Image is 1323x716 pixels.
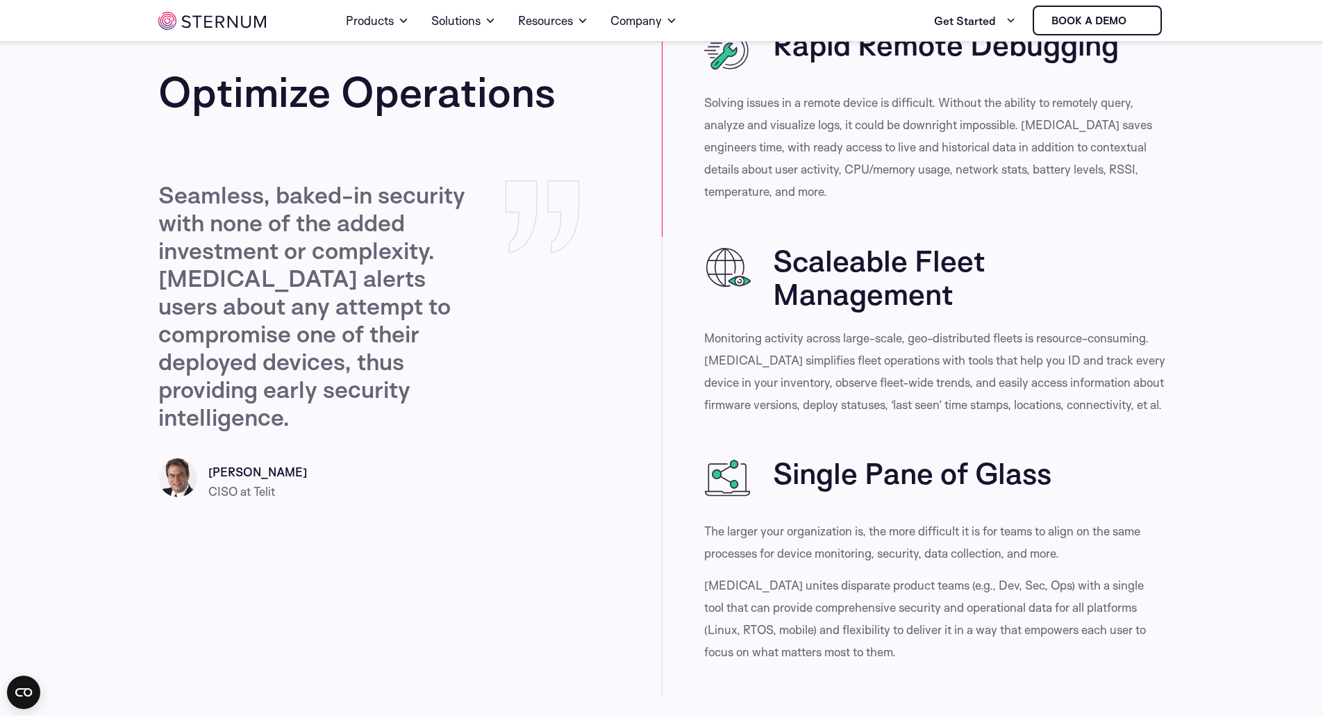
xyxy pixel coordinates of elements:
a: Resources [518,1,588,40]
h3: Scaleable Fleet Management [773,244,1165,310]
p: Monitoring activity across large-scale, geo-distributed fleets is resource-consuming. [MEDICAL_DA... [704,327,1165,416]
h3: [PERSON_NAME] [208,464,662,481]
a: Solutions [431,1,496,40]
a: Get Started [934,7,1016,35]
img: sternum iot [1132,15,1143,26]
img: Rapid Remote Debugging [704,28,751,75]
p: [MEDICAL_DATA] unites disparate product teams (e.g., Dev, Sec, Ops) with a single tool that can p... [704,574,1165,663]
p: CISO at Telit [208,481,662,503]
p: Solving issues in a remote device is difficult. Without the ability to remotely query, analyze an... [704,92,1165,203]
p: Seamless, baked-in security with none of the added investment or complexity. [MEDICAL_DATA] alert... [158,181,479,431]
button: Open CMP widget [7,676,40,709]
p: The larger your organization is, the more difficult it is for teams to align on the same processe... [704,520,1165,565]
img: Scaleable Fleet Management [704,244,751,291]
img: sternum iot [158,12,266,30]
img: Dr. Mihai Voicu [158,458,197,497]
a: Products [346,1,409,40]
a: Company [610,1,677,40]
a: Book a demo [1033,6,1162,35]
h3: Single Pane of Glass [773,456,1165,490]
img: Single Pane of Glass [704,456,751,503]
h2: Optimize Operations [158,69,662,114]
h3: Rapid Remote Debugging [773,28,1165,61]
